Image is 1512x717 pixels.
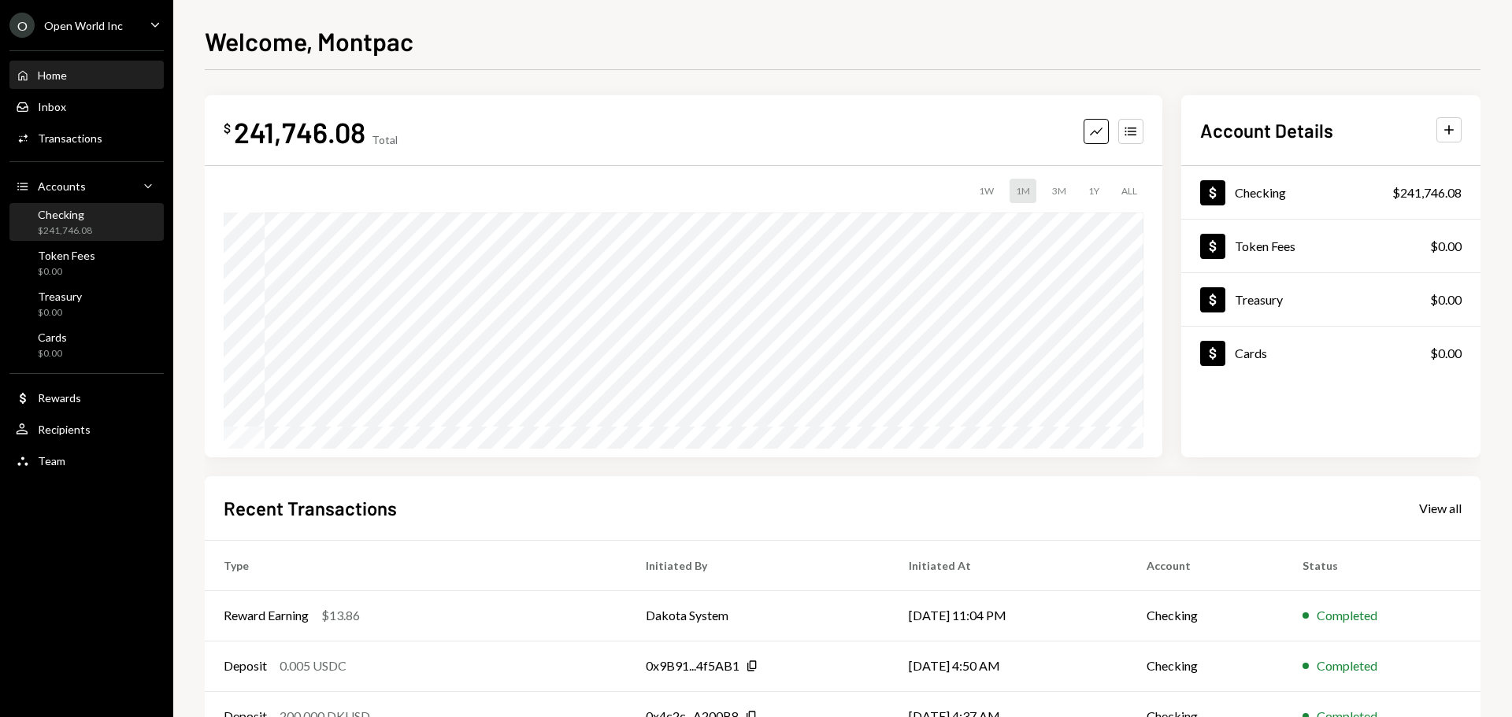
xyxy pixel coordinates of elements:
div: Reward Earning [224,606,309,625]
th: Status [1284,540,1480,590]
div: 241,746.08 [234,114,365,150]
td: [DATE] 11:04 PM [890,590,1127,641]
div: $0.00 [38,306,82,320]
div: Team [38,454,65,468]
div: Cards [1235,346,1267,360]
div: $0.00 [1430,290,1462,309]
h2: Account Details [1200,117,1333,143]
a: Token Fees$0.00 [1181,220,1480,272]
div: Cards [38,331,67,344]
div: 1W [973,179,1000,203]
th: Type [205,540,627,590]
div: Recipients [38,423,91,436]
a: Rewards [9,383,164,412]
div: Completed [1317,656,1377,675]
div: Checking [38,208,92,221]
a: Cards$0.00 [1181,327,1480,379]
div: Accounts [38,179,86,193]
a: Treasury$0.00 [1181,273,1480,326]
a: Checking$241,746.08 [9,203,164,241]
div: Rewards [38,391,81,405]
th: Initiated By [627,540,891,590]
div: 0.005 USDC [280,656,346,675]
div: Token Fees [1235,238,1295,253]
a: View all [1419,499,1462,516]
div: 3M [1046,179,1073,203]
div: O [9,13,35,38]
a: Transactions [9,124,164,152]
a: Checking$241,746.08 [1181,166,1480,219]
td: Checking [1128,590,1284,641]
div: $0.00 [38,347,67,360]
div: Checking [1235,185,1286,200]
div: Treasury [38,290,82,303]
a: Home [9,61,164,89]
th: Account [1128,540,1284,590]
a: Team [9,446,164,475]
div: Total [372,133,398,146]
a: Treasury$0.00 [9,285,164,323]
a: Recipients [9,415,164,443]
div: Open World Inc [44,19,123,32]
div: $0.00 [1430,237,1462,256]
div: $0.00 [1430,344,1462,363]
div: $13.86 [321,606,360,625]
div: ALL [1115,179,1143,203]
div: Deposit [224,656,267,675]
a: Inbox [9,92,164,120]
div: Token Fees [38,249,95,262]
div: Completed [1317,606,1377,625]
div: 1Y [1082,179,1106,203]
a: Accounts [9,172,164,200]
div: $241,746.08 [38,224,92,238]
div: Inbox [38,100,66,113]
td: Checking [1128,641,1284,691]
div: Transactions [38,131,102,145]
div: 0x9B91...4f5AB1 [646,656,739,675]
a: Token Fees$0.00 [9,244,164,282]
div: 1M [1010,179,1036,203]
h2: Recent Transactions [224,495,397,521]
a: Cards$0.00 [9,326,164,364]
td: Dakota System [627,590,891,641]
div: $241,746.08 [1392,183,1462,202]
div: $ [224,120,231,136]
div: View all [1419,501,1462,516]
th: Initiated At [890,540,1127,590]
h1: Welcome, Montpac [205,25,413,57]
div: Home [38,68,67,82]
div: $0.00 [38,265,95,279]
div: Treasury [1235,292,1283,307]
td: [DATE] 4:50 AM [890,641,1127,691]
